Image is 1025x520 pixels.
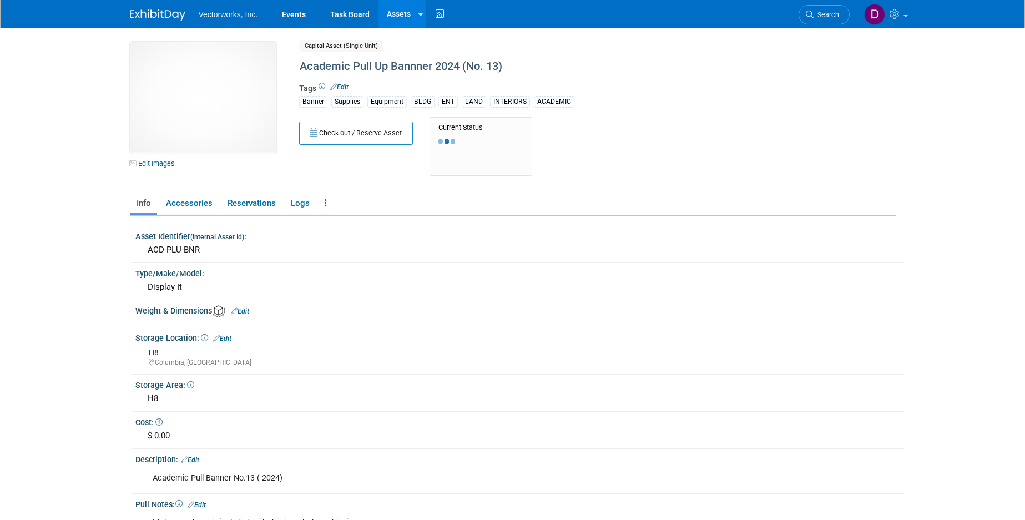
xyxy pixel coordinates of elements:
[181,456,199,464] a: Edit
[411,96,435,108] div: BLDG
[145,467,759,489] div: Academic Pull Banner No.13 ( 2024)
[144,390,896,407] div: H8
[135,302,904,317] div: Weight & Dimensions
[190,233,244,241] small: (Internal Asset Id)
[864,4,885,25] img: Don Hall
[284,194,316,213] a: Logs
[814,11,839,19] span: Search
[367,96,407,108] div: Equipment
[130,156,179,170] a: Edit Images
[149,358,896,367] div: Columbia, [GEOGRAPHIC_DATA]
[331,96,363,108] div: Supplies
[130,9,185,21] img: ExhibitDay
[199,10,258,19] span: Vectorworks, Inc.
[799,5,850,24] a: Search
[438,123,523,132] div: Current Status
[135,414,904,428] div: Cost:
[213,335,231,342] a: Edit
[438,96,458,108] div: ENT
[231,307,249,315] a: Edit
[130,194,157,213] a: Info
[135,228,904,242] div: Asset Identifier :
[296,57,804,77] div: Academic Pull Up Bannner 2024 (No. 13)
[144,279,896,296] div: Display It
[144,427,896,445] div: $ 0.00
[438,139,455,144] img: loading...
[299,40,383,52] span: Capital Asset (Single-Unit)
[135,496,904,511] div: Pull Notes:
[299,122,413,145] button: Check out / Reserve Asset
[462,96,486,108] div: LAND
[188,501,206,509] a: Edit
[159,194,219,213] a: Accessories
[135,451,904,466] div: Description:
[135,265,904,279] div: Type/Make/Model:
[149,348,159,357] span: H8
[221,194,282,213] a: Reservations
[135,381,194,390] span: Storage Area:
[130,42,276,153] img: View Images
[213,305,225,317] img: Asset Weight and Dimensions
[330,83,349,91] a: Edit
[299,83,804,115] div: Tags
[490,96,530,108] div: INTERIORS
[144,241,896,259] div: ACD-PLU-BNR
[534,96,574,108] div: ACADEMIC
[135,330,904,344] div: Storage Location:
[299,96,327,108] div: Banner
